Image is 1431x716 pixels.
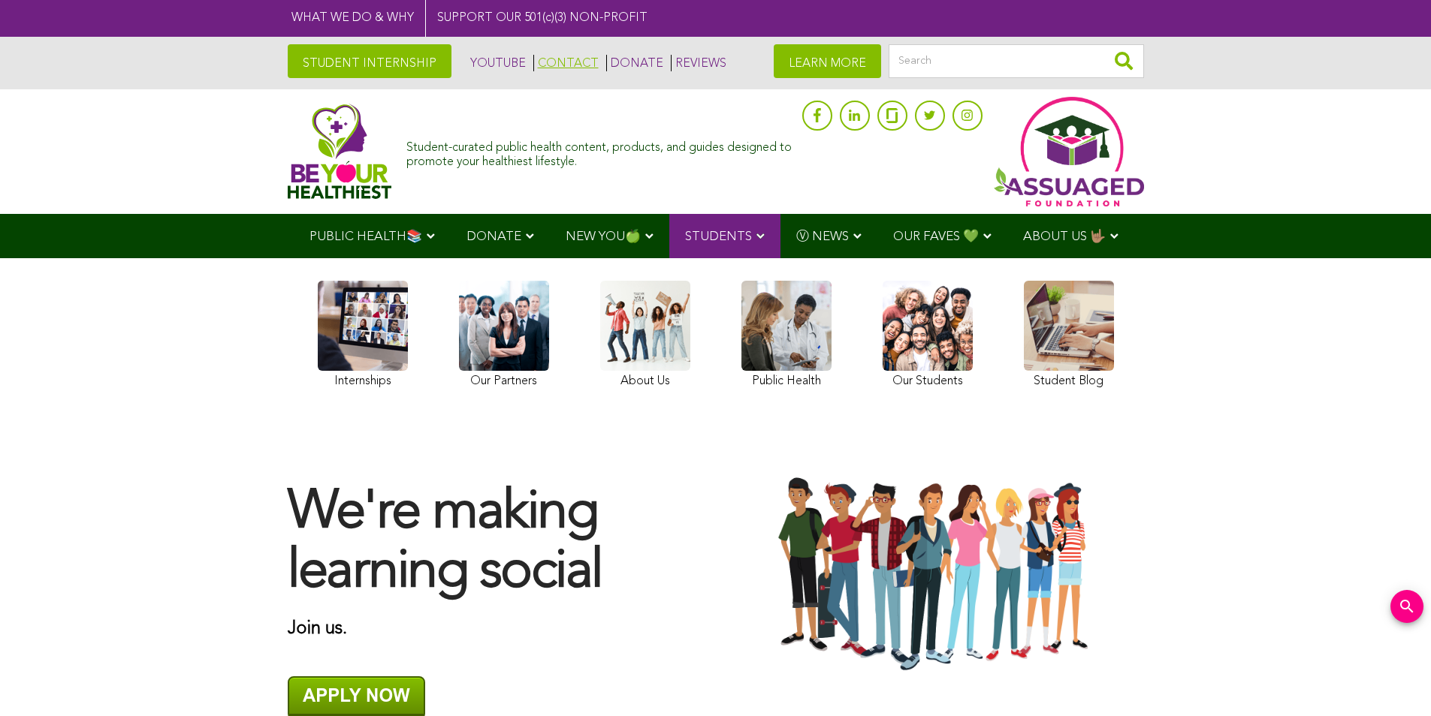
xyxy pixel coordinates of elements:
[1023,230,1106,243] span: ABOUT US 🤟🏽
[288,620,347,638] strong: Join us.
[774,44,881,78] a: LEARN MORE
[796,230,849,243] span: Ⓥ NEWS
[886,108,897,123] img: glassdoor
[566,230,641,243] span: NEW YOU🍏
[309,230,422,243] span: PUBLIC HEALTH📚
[606,55,663,71] a: DONATE
[406,134,794,170] div: Student-curated public health content, products, and guides designed to promote your healthiest l...
[1356,644,1431,716] iframe: Chat Widget
[994,97,1144,206] img: Assuaged App
[288,214,1144,258] div: Navigation Menu
[731,475,1144,674] img: Group-Of-Students-Assuaged
[466,230,521,243] span: DONATE
[288,104,392,199] img: Assuaged
[671,55,726,71] a: REVIEWS
[893,230,979,243] span: OUR FAVES 💚
[685,230,752,243] span: STUDENTS
[288,484,701,603] h1: We're making learning social
[288,44,451,78] a: STUDENT INTERNSHIP
[533,55,599,71] a: CONTACT
[466,55,526,71] a: YOUTUBE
